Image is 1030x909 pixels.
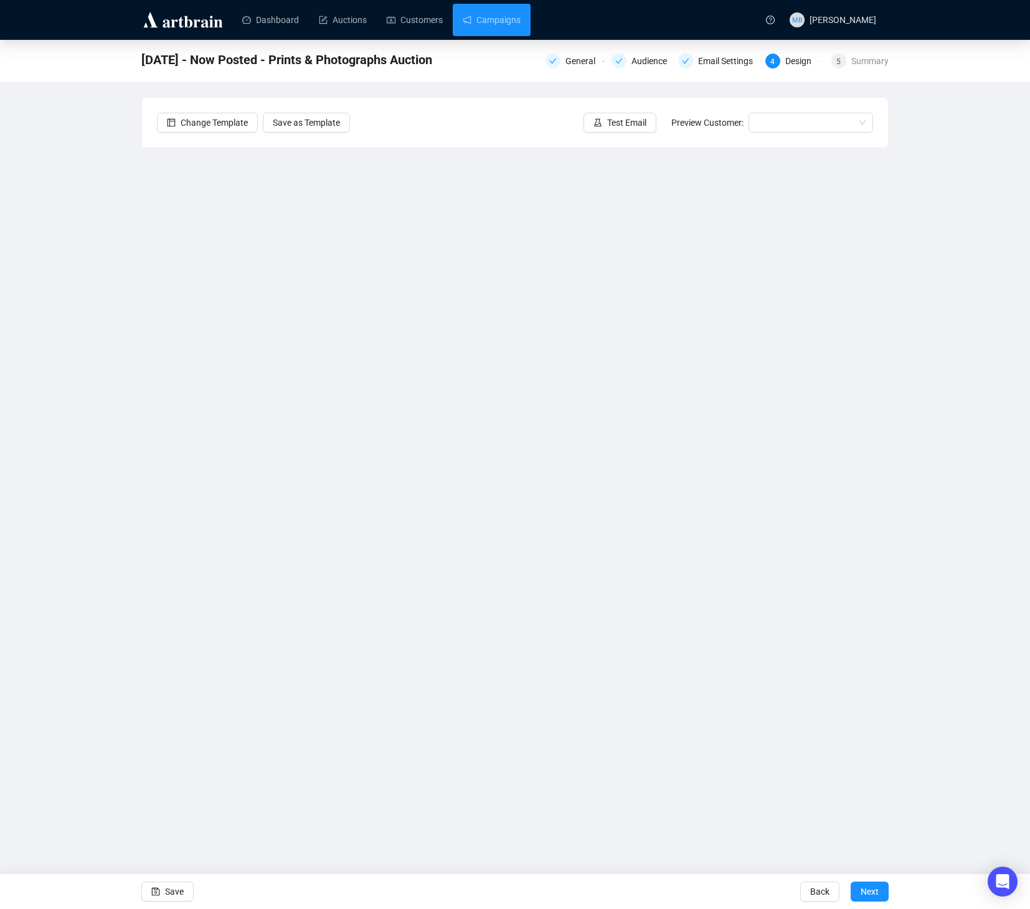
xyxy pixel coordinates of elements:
[851,54,889,68] div: Summary
[836,57,841,66] span: 5
[387,4,443,36] a: Customers
[263,113,350,133] button: Save as Template
[319,4,367,36] a: Auctions
[770,57,775,66] span: 4
[593,118,602,127] span: experiment
[181,116,248,130] span: Change Template
[800,882,839,902] button: Back
[546,54,604,68] div: General
[157,113,258,133] button: Change Template
[766,16,775,24] span: question-circle
[810,15,876,25] span: [PERSON_NAME]
[141,10,225,30] img: logo
[242,4,299,36] a: Dashboard
[615,57,623,65] span: check
[810,874,829,909] span: Back
[584,113,656,133] button: Test Email
[671,118,744,128] span: Preview Customer:
[463,4,521,36] a: Campaigns
[141,882,194,902] button: Save
[612,54,670,68] div: Audience
[851,882,889,902] button: Next
[631,54,674,68] div: Audience
[682,57,689,65] span: check
[273,116,340,130] span: Save as Template
[607,116,646,130] span: Test Email
[549,57,557,65] span: check
[792,14,802,25] span: MB
[678,54,758,68] div: Email Settings
[151,887,160,896] span: save
[141,50,432,70] span: 10/3/25 - Now Posted - Prints & Photographs Auction
[861,874,879,909] span: Next
[785,54,819,68] div: Design
[165,874,184,909] span: Save
[698,54,760,68] div: Email Settings
[831,54,889,68] div: 5Summary
[565,54,603,68] div: General
[988,867,1018,897] div: Open Intercom Messenger
[167,118,176,127] span: layout
[765,54,824,68] div: 4Design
